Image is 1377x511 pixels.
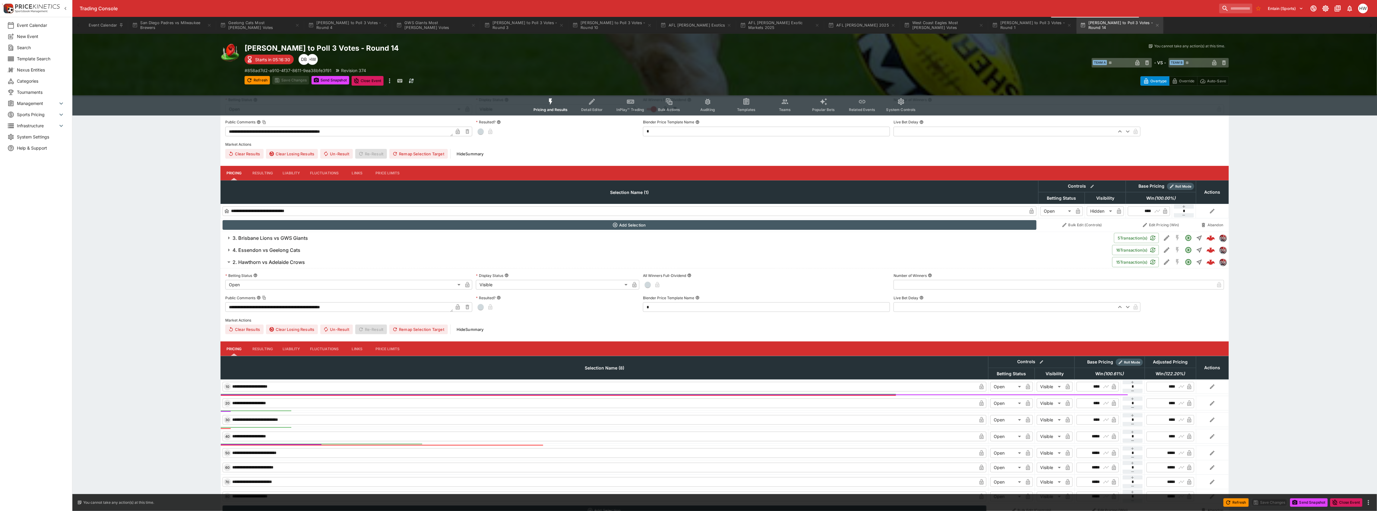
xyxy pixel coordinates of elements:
span: Win(100.61%) [1089,370,1131,377]
p: All Winners Full-Dividend [643,273,686,278]
button: Fluctuations [305,341,344,356]
button: AFL [PERSON_NAME] Exotic Markets 2025 [736,17,823,34]
button: AFL [PERSON_NAME] Exotics [657,17,735,34]
button: Clear Losing Results [266,325,318,334]
button: Resulting [248,341,278,356]
a: 1e34f57b-ca11-46af-80a0-3bbbc77c48de [1205,244,1217,256]
button: more [386,76,393,86]
button: All Winners Full-Dividend [687,273,692,278]
p: Live Bet Delay [894,119,918,125]
span: Popular Bets [812,107,835,112]
span: Categories [17,78,65,84]
button: 16Transaction(s) [1112,245,1159,255]
span: Management [17,100,58,106]
div: Visible [1037,492,1063,501]
span: Event Calendar [17,22,65,28]
p: Live Bet Delay [894,295,918,300]
span: Sports Pricing [17,111,58,118]
p: Copy To Clipboard [245,67,331,74]
div: Harrison Walker [1358,4,1368,13]
div: Base Pricing [1085,358,1116,366]
button: Live Bet Delay [920,120,924,124]
span: 20 [224,401,231,405]
button: GWS Giants Most [PERSON_NAME] Votes [393,17,480,34]
button: Number of Winners [928,273,932,278]
em: ( 100.00 %) [1154,195,1176,202]
div: Visible [1037,382,1063,392]
button: HideSummary [453,149,487,159]
div: Visible [1037,398,1063,408]
div: Open [990,448,1023,458]
img: logo-cerberus--red.svg [1207,246,1215,254]
svg: Open [1185,259,1192,266]
span: Re-Result [355,325,387,334]
button: Price Limits [371,166,405,180]
p: Resulted? [476,119,495,125]
span: Betting Status [990,370,1033,377]
button: SGM Disabled [1172,257,1183,268]
div: Open [990,463,1023,472]
span: Win(122.20%) [1149,370,1192,377]
div: 86985b54-4a90-495c-b3bd-fbeff71916d6 [1207,258,1215,266]
span: 50 [224,451,231,455]
img: pricekinetics [1220,235,1226,241]
button: Un-Result [320,149,353,159]
img: PriceKinetics [15,4,60,9]
button: Remap Selection Target [389,325,448,334]
span: New Event [17,33,65,40]
div: Visible [1037,463,1063,472]
button: Betting Status [253,273,258,278]
button: Open [1183,233,1194,243]
span: 60 [224,465,231,470]
button: Event Calendar [85,17,127,34]
img: logo-cerberus--red.svg [1207,234,1215,242]
p: You cannot take any action(s) at this time. [1154,43,1225,49]
span: Pricing and Results [533,107,568,112]
svg: Open [1185,234,1192,242]
div: Open [990,398,1023,408]
button: Abandon [1198,220,1227,230]
button: 4. Essendon vs Geelong Cats [220,244,1112,256]
button: AFL [PERSON_NAME] 2025 [825,17,899,34]
h6: 2. Hawthorn vs Adelaide Crows [233,259,305,265]
button: Open [1183,257,1194,268]
button: Straight [1194,245,1205,255]
a: 28bf12d5-e5d2-47f4-a6a2-deeb6d282ace [1205,232,1217,244]
button: Straight [1194,257,1205,268]
button: Pricing [220,166,248,180]
span: Visibility [1039,370,1070,377]
button: Auto-Save [1197,76,1229,86]
button: Display Status [505,273,509,278]
div: Open [1040,206,1073,216]
button: Override [1169,76,1197,86]
button: Edit Pricing (Win) [1128,220,1194,230]
span: Teams [779,107,791,112]
span: Win(100.00%) [1140,195,1182,202]
button: Copy To Clipboard [262,296,266,300]
div: Visible [1037,477,1063,487]
button: Links [344,341,371,356]
div: Visible [476,280,630,290]
button: Edit Detail [1161,233,1172,243]
button: Bulk edit [1088,182,1096,190]
span: Betting Status [1040,195,1083,202]
span: InPlay™ Trading [617,107,644,112]
button: San Diego Padres vs Milwaukee Brewers [128,17,215,34]
button: Refresh [1223,498,1249,507]
button: [PERSON_NAME] to Poll 3 Votes - Round 3 [481,17,568,34]
span: Team B [1170,60,1184,65]
em: ( 100.61 %) [1104,370,1124,377]
button: Resulted? [497,296,501,300]
button: Close Event [352,76,384,86]
label: Market Actions [225,140,1224,149]
button: [PERSON_NAME] to Poll 3 Votes - Round 4 [305,17,391,34]
button: SGM Disabled [1172,233,1183,243]
button: Clear Results [225,325,264,334]
span: 40 [224,434,231,439]
img: pricekinetics [1220,247,1226,253]
span: 10 [224,385,230,389]
button: 3. Brisbane Lions vs GWS Giants [220,232,1114,244]
button: Un-Result [320,325,353,334]
button: Documentation [1332,3,1343,14]
p: You cannot take any action(s) at this time. [83,500,154,505]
